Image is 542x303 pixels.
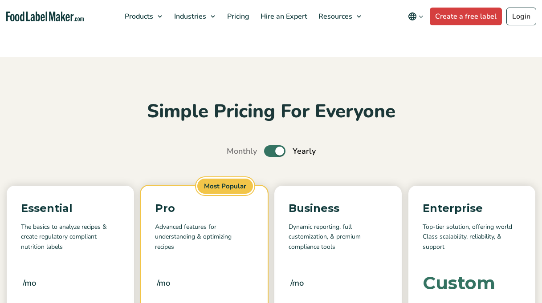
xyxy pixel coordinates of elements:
h2: Simple Pricing For Everyone [7,100,535,124]
a: Food Label Maker homepage [6,12,84,22]
span: Industries [171,12,207,21]
p: Enterprise [423,200,522,217]
p: Business [289,200,387,217]
span: Monthly [227,145,257,157]
p: Dynamic reporting, full customization, & premium compliance tools [289,222,387,252]
button: Change language [402,8,430,25]
span: /mo [23,277,36,289]
p: Pro [155,200,254,217]
p: Essential [21,200,120,217]
span: /mo [290,277,304,289]
span: Most Popular [196,177,254,195]
a: Login [506,8,536,25]
span: Yearly [293,145,316,157]
span: Resources [316,12,353,21]
label: Toggle [264,145,285,157]
p: The basics to analyze recipes & create regulatory compliant nutrition labels [21,222,120,252]
span: Products [122,12,154,21]
span: Hire an Expert [258,12,308,21]
span: /mo [157,277,170,289]
div: Custom [423,274,495,292]
span: Pricing [224,12,250,21]
a: Create a free label [430,8,502,25]
p: Advanced features for understanding & optimizing recipes [155,222,254,252]
p: Top-tier solution, offering world Class scalability, reliability, & support [423,222,522,252]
